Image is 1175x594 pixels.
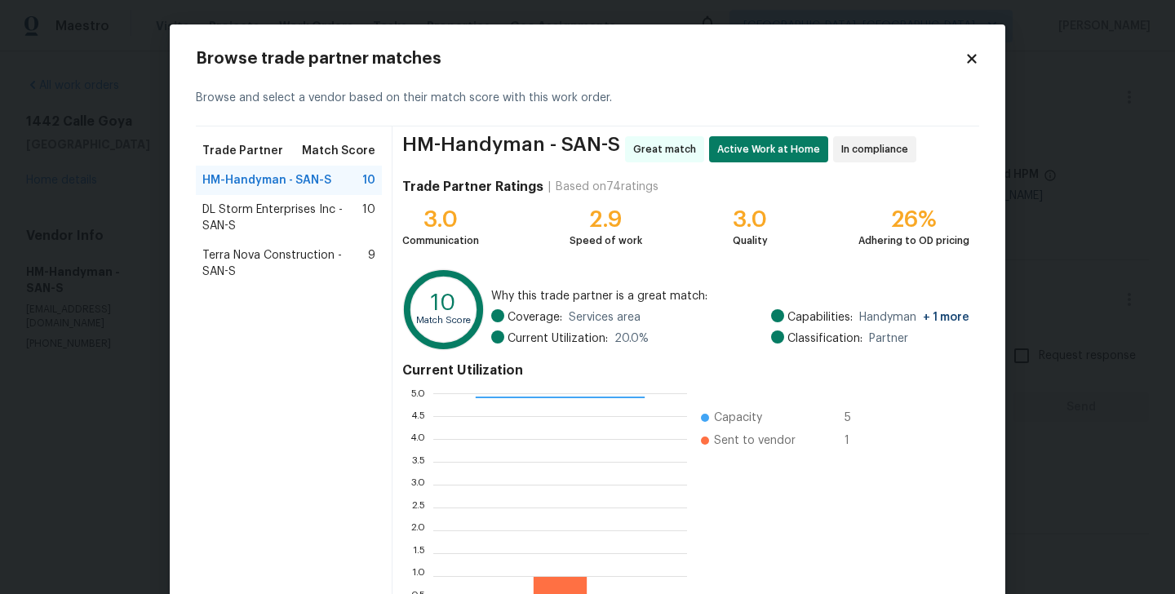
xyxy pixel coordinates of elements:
[416,316,471,325] text: Match Score
[869,330,908,347] span: Partner
[431,291,456,314] text: 10
[569,309,641,326] span: Services area
[402,362,969,379] h4: Current Utilization
[402,233,479,249] div: Communication
[362,172,375,188] span: 10
[410,388,425,398] text: 5.0
[362,202,375,234] span: 10
[302,143,375,159] span: Match Score
[714,410,762,426] span: Capacity
[491,288,969,304] span: Why this trade partner is a great match:
[410,525,425,535] text: 2.0
[508,309,562,326] span: Coverage:
[570,233,642,249] div: Speed of work
[845,410,871,426] span: 5
[368,247,375,280] span: 9
[202,202,362,234] span: DL Storm Enterprises Inc - SAN-S
[858,233,969,249] div: Adhering to OD pricing
[202,172,331,188] span: HM-Handyman - SAN-S
[859,309,969,326] span: Handyman
[717,141,827,157] span: Active Work at Home
[411,503,425,512] text: 2.5
[402,179,543,195] h4: Trade Partner Ratings
[402,211,479,228] div: 3.0
[196,51,964,67] h2: Browse trade partner matches
[923,312,969,323] span: + 1 more
[714,432,796,449] span: Sent to vendor
[733,233,768,249] div: Quality
[402,136,620,162] span: HM-Handyman - SAN-S
[845,432,871,449] span: 1
[410,434,425,444] text: 4.0
[412,571,425,581] text: 1.0
[410,480,425,490] text: 3.0
[733,211,768,228] div: 3.0
[633,141,703,157] span: Great match
[556,179,658,195] div: Based on 74 ratings
[411,457,425,467] text: 3.5
[202,247,368,280] span: Terra Nova Construction - SAN-S
[841,141,915,157] span: In compliance
[410,411,425,421] text: 4.5
[196,70,979,126] div: Browse and select a vendor based on their match score with this work order.
[543,179,556,195] div: |
[202,143,283,159] span: Trade Partner
[787,330,862,347] span: Classification:
[413,548,425,558] text: 1.5
[614,330,649,347] span: 20.0 %
[787,309,853,326] span: Capabilities:
[570,211,642,228] div: 2.9
[858,211,969,228] div: 26%
[508,330,608,347] span: Current Utilization:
